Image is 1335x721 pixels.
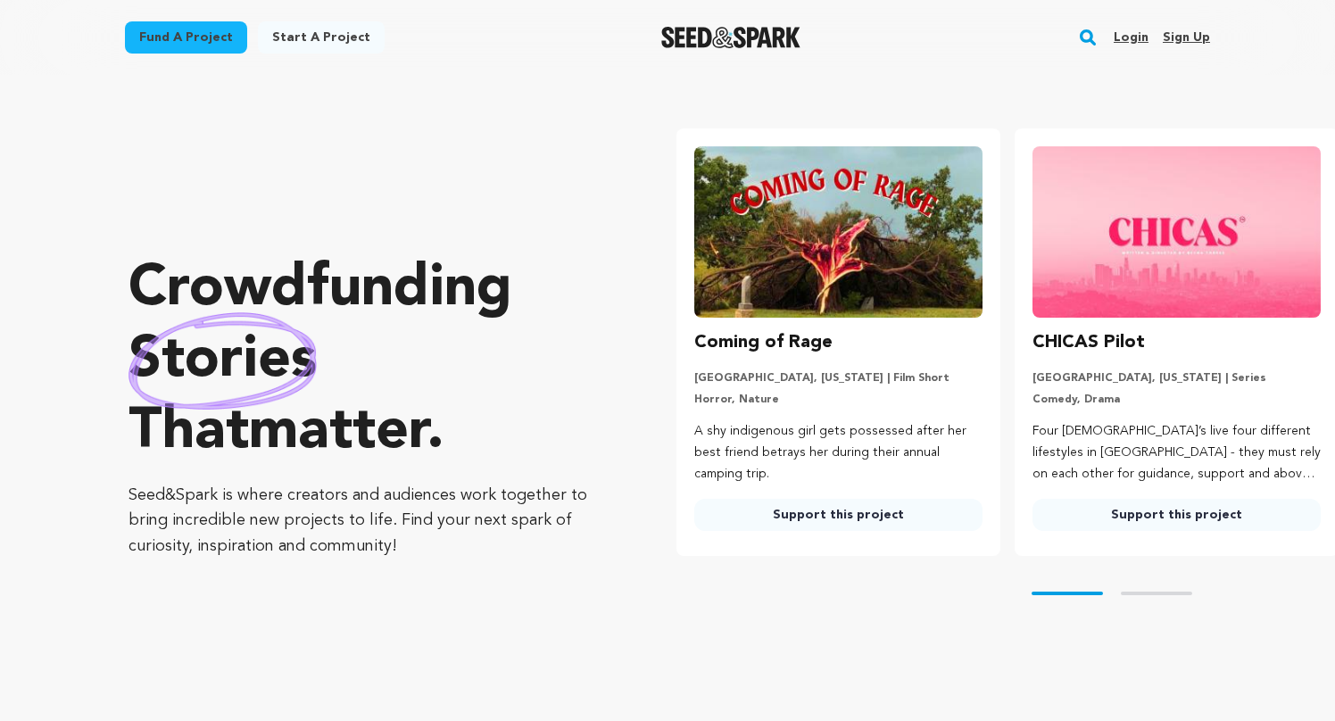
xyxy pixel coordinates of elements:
img: Coming of Rage image [694,146,983,318]
a: Sign up [1163,23,1210,52]
h3: Coming of Rage [694,328,833,357]
h3: CHICAS Pilot [1032,328,1145,357]
a: Login [1114,23,1148,52]
img: Seed&Spark Logo Dark Mode [661,27,801,48]
p: A shy indigenous girl gets possessed after her best friend betrays her during their annual campin... [694,421,983,485]
p: [GEOGRAPHIC_DATA], [US_STATE] | Series [1032,371,1321,385]
a: Seed&Spark Homepage [661,27,801,48]
p: Comedy, Drama [1032,393,1321,407]
a: Support this project [1032,499,1321,531]
p: Horror, Nature [694,393,983,407]
a: Support this project [694,499,983,531]
p: Four [DEMOGRAPHIC_DATA]’s live four different lifestyles in [GEOGRAPHIC_DATA] - they must rely on... [1032,421,1321,485]
p: Seed&Spark is where creators and audiences work together to bring incredible new projects to life... [129,483,605,559]
img: CHICAS Pilot image [1032,146,1321,318]
p: Crowdfunding that . [129,254,605,468]
a: Fund a project [125,21,247,54]
img: hand sketched image [129,312,317,410]
a: Start a project [258,21,385,54]
p: [GEOGRAPHIC_DATA], [US_STATE] | Film Short [694,371,983,385]
span: matter [249,404,427,461]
